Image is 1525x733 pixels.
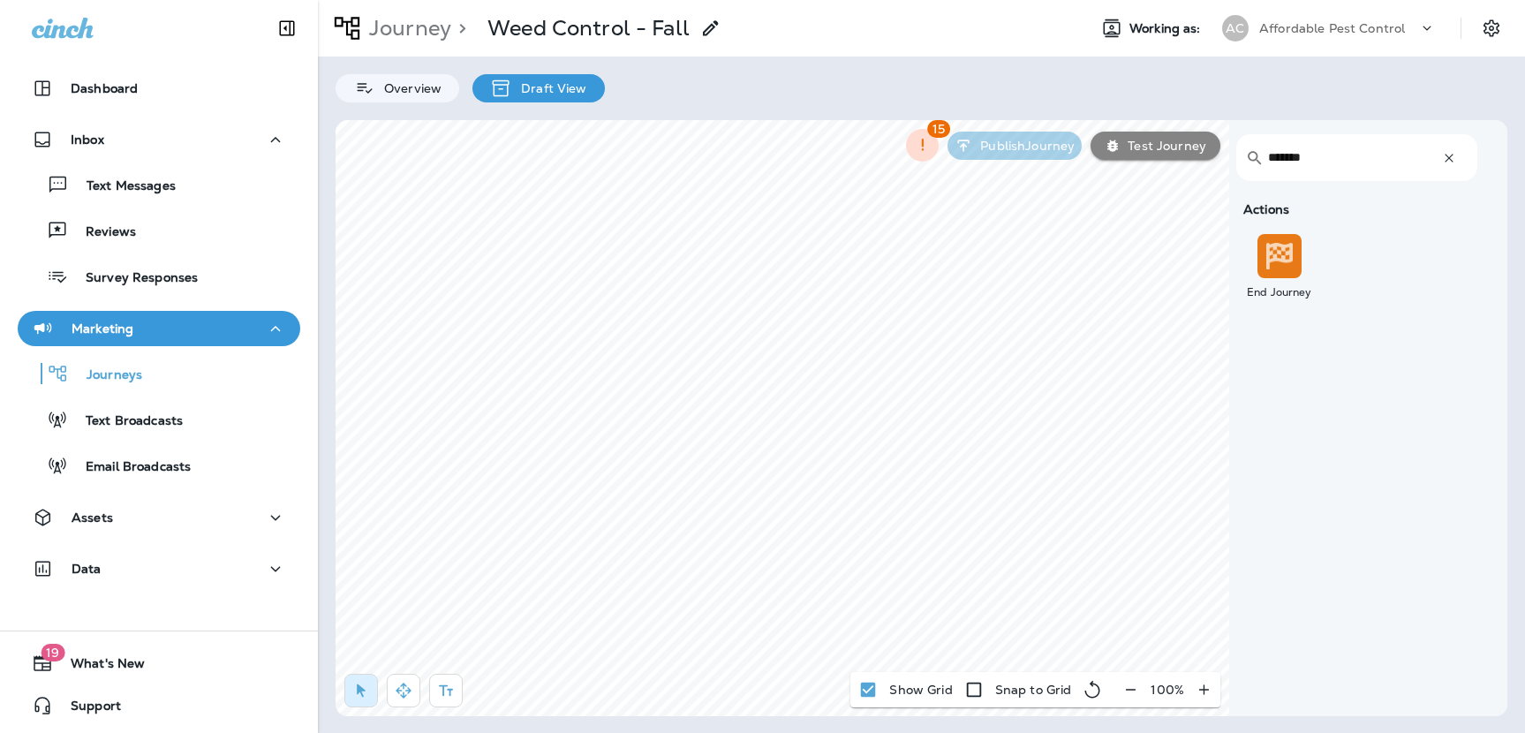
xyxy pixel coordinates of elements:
p: Email Broadcasts [68,459,191,476]
button: Data [18,551,300,586]
button: Journeys [18,355,300,392]
p: Draft View [512,81,586,95]
span: What's New [53,656,145,677]
p: Data [72,562,102,576]
p: Reviews [68,224,136,241]
button: Dashboard [18,71,300,106]
p: Weed Control - Fall [487,15,690,42]
div: End Journey [1240,285,1319,299]
p: Text Messages [69,178,176,195]
p: 100 % [1151,683,1184,697]
p: Survey Responses [68,270,198,287]
button: Assets [18,500,300,535]
p: Text Broadcasts [68,413,183,430]
button: Text Broadcasts [18,401,300,438]
p: Overview [375,81,442,95]
p: Dashboard [71,81,138,95]
p: Journey [362,15,451,42]
span: 15 [927,120,950,138]
button: Email Broadcasts [18,447,300,484]
p: > [451,15,466,42]
button: 19What's New [18,646,300,681]
button: Marketing [18,311,300,346]
p: Marketing [72,321,133,336]
p: Journeys [69,367,142,384]
p: Affordable Pest Control [1259,21,1405,35]
button: Survey Responses [18,258,300,295]
button: Support [18,688,300,723]
span: 19 [41,644,64,661]
span: Working as: [1129,21,1204,36]
button: Test Journey [1091,132,1220,160]
span: Support [53,699,121,720]
p: Test Journey [1121,139,1206,153]
p: Snap to Grid [995,683,1072,697]
button: Inbox [18,122,300,157]
p: Inbox [71,132,104,147]
button: Reviews [18,212,300,249]
button: Text Messages [18,166,300,203]
button: Collapse Sidebar [262,11,312,46]
p: Show Grid [889,683,952,697]
div: Actions [1236,202,1495,216]
p: Assets [72,510,113,525]
div: AC [1222,15,1249,42]
button: Settings [1476,12,1507,44]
